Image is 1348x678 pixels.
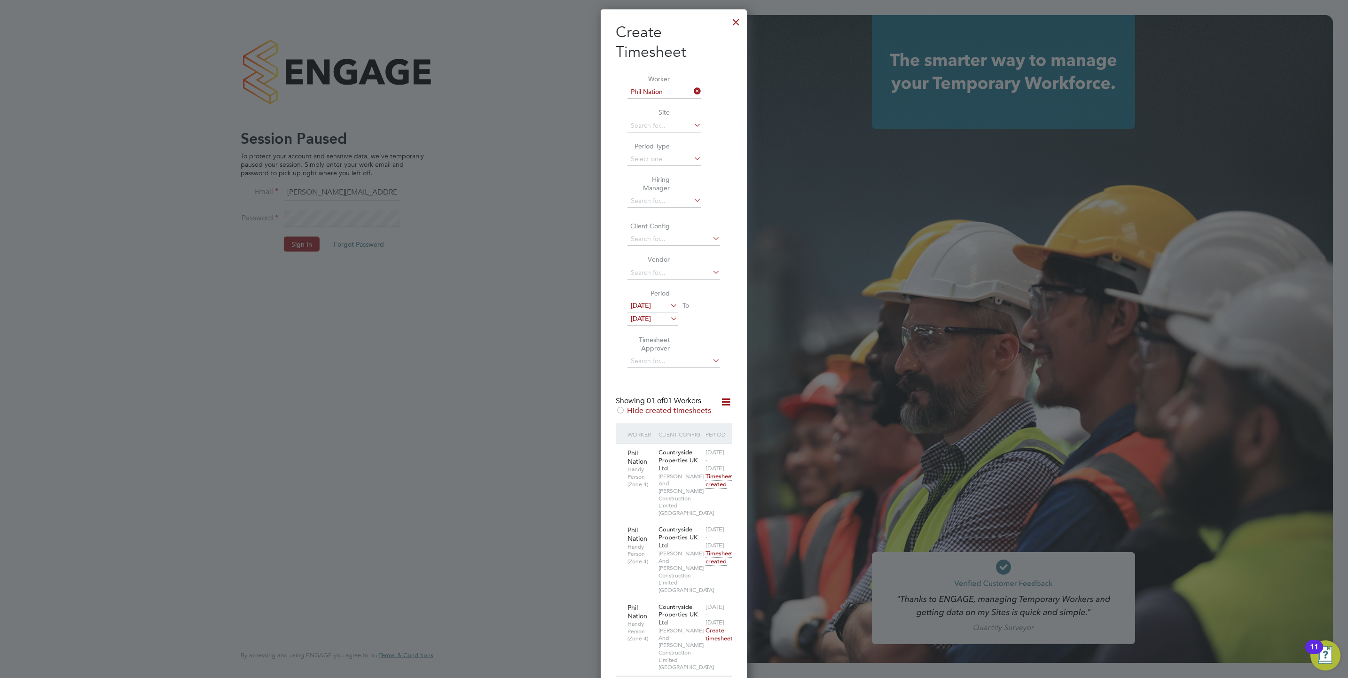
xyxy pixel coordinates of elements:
input: Search for... [627,119,701,132]
label: Site [627,108,670,117]
div: Client Config / Vendor / Site [656,423,703,469]
label: Hiring Manager [627,175,670,192]
span: Phil Nation [627,526,647,543]
span: [PERSON_NAME] And [PERSON_NAME] Construction Limited [658,550,700,586]
span: [GEOGRAPHIC_DATA] [658,663,700,671]
span: [DATE] - [DATE] [705,525,724,549]
span: Phil Nation [627,603,647,620]
input: Select one [627,153,701,166]
span: Countryside Properties UK Ltd [658,603,698,627]
span: To [680,299,692,312]
span: Handy Person (Zone 4) [627,543,651,565]
input: Search for... [627,266,720,280]
label: Timesheet Approver [627,335,670,352]
label: Period [627,289,670,297]
span: [GEOGRAPHIC_DATA] [658,586,700,594]
span: 01 Workers [647,396,701,405]
div: Worker / Role [625,423,656,457]
span: Countryside Properties UK Ltd [658,525,698,549]
span: Countryside Properties UK Ltd [658,448,698,472]
span: Timesheet created [705,472,734,489]
label: Hide created timesheets [616,406,711,415]
label: Vendor [627,255,670,264]
span: [DATE] - [DATE] [705,448,724,472]
span: Handy Person (Zone 4) [627,466,651,488]
button: Open Resource Center, 11 new notifications [1310,640,1340,670]
span: Phil Nation [627,449,647,466]
span: Timesheet created [705,549,734,566]
span: [DATE] [631,301,651,310]
span: [DATE] - [DATE] [705,603,724,627]
span: [DATE] [631,314,651,323]
div: Showing [616,396,703,406]
span: 01 of [647,396,664,405]
div: Period [703,423,722,445]
input: Search for... [627,355,720,368]
input: Search for... [627,86,701,99]
span: [PERSON_NAME] And [PERSON_NAME] Construction Limited [658,473,700,509]
span: Create timesheet [705,626,733,642]
label: Period Type [627,142,670,150]
label: Client Config [627,222,670,230]
span: [GEOGRAPHIC_DATA] [658,509,700,517]
span: [PERSON_NAME] And [PERSON_NAME] Construction Limited [658,627,700,663]
div: 11 [1310,647,1318,659]
input: Search for... [627,233,720,246]
input: Search for... [627,195,701,208]
h2: Create Timesheet [616,23,732,62]
label: Worker [627,75,670,83]
span: Handy Person (Zone 4) [627,620,651,642]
